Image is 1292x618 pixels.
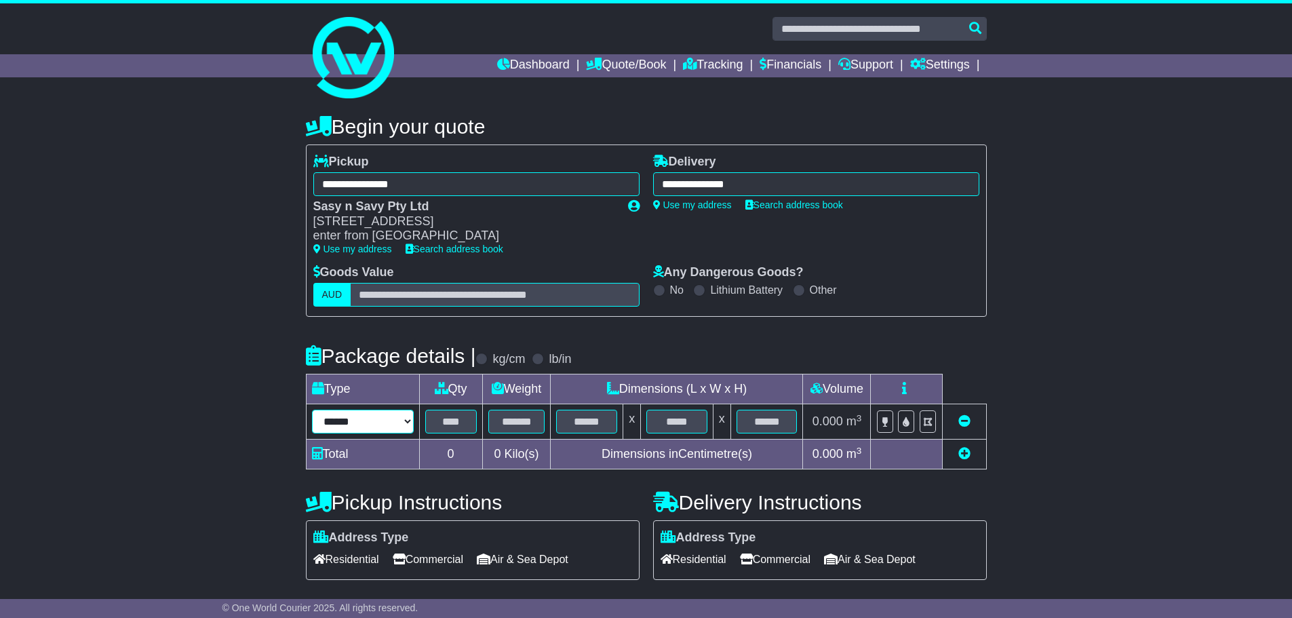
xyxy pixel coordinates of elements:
a: Add new item [958,447,971,461]
a: Remove this item [958,414,971,428]
span: Commercial [740,549,810,570]
span: 0 [494,447,501,461]
div: Sasy n Savy Pty Ltd [313,199,614,214]
span: © One World Courier 2025. All rights reserved. [222,602,418,613]
td: Qty [419,374,482,404]
sup: 3 [857,413,862,423]
td: x [713,404,730,440]
td: Dimensions in Centimetre(s) [551,440,803,469]
td: 0 [419,440,482,469]
label: Lithium Battery [710,284,783,296]
td: Volume [803,374,871,404]
td: Kilo(s) [482,440,551,469]
span: Residential [661,549,726,570]
label: Address Type [313,530,409,545]
a: Tracking [683,54,743,77]
label: Address Type [661,530,756,545]
label: kg/cm [492,352,525,367]
label: Pickup [313,155,369,170]
label: Delivery [653,155,716,170]
span: m [846,414,862,428]
a: Settings [910,54,970,77]
a: Dashboard [497,54,570,77]
label: No [670,284,684,296]
h4: Package details | [306,345,476,367]
a: Search address book [406,244,503,254]
span: 0.000 [813,447,843,461]
a: Search address book [745,199,843,210]
a: Use my address [653,199,732,210]
label: Goods Value [313,265,394,280]
a: Financials [760,54,821,77]
h4: Delivery Instructions [653,491,987,514]
td: Weight [482,374,551,404]
td: Type [306,374,419,404]
a: Use my address [313,244,392,254]
sup: 3 [857,446,862,456]
a: Support [838,54,893,77]
label: lb/in [549,352,571,367]
td: Total [306,440,419,469]
div: enter from [GEOGRAPHIC_DATA] [313,229,614,244]
span: m [846,447,862,461]
span: Residential [313,549,379,570]
td: Dimensions (L x W x H) [551,374,803,404]
span: Commercial [393,549,463,570]
div: [STREET_ADDRESS] [313,214,614,229]
label: Any Dangerous Goods? [653,265,804,280]
span: 0.000 [813,414,843,428]
label: AUD [313,283,351,307]
a: Quote/Book [586,54,666,77]
span: Air & Sea Depot [824,549,916,570]
label: Other [810,284,837,296]
h4: Pickup Instructions [306,491,640,514]
span: Air & Sea Depot [477,549,568,570]
td: x [623,404,641,440]
h4: Begin your quote [306,115,987,138]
